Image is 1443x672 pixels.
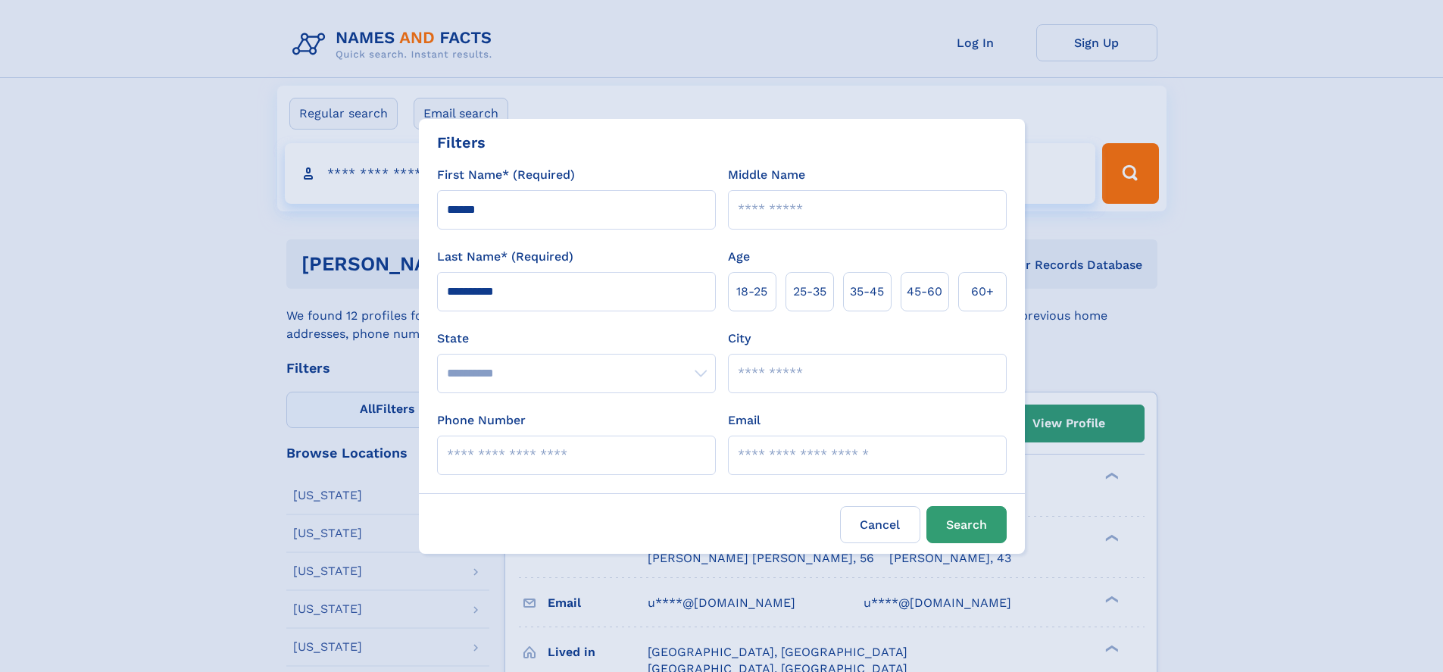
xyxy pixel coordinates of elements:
span: 60+ [971,283,994,301]
span: 35‑45 [850,283,884,301]
button: Search [926,506,1007,543]
label: Cancel [840,506,920,543]
label: Age [728,248,750,266]
span: 18‑25 [736,283,767,301]
label: Phone Number [437,411,526,430]
label: State [437,330,716,348]
label: Email [728,411,761,430]
span: 25‑35 [793,283,826,301]
label: First Name* (Required) [437,166,575,184]
span: 45‑60 [907,283,942,301]
div: Filters [437,131,486,154]
label: City [728,330,751,348]
label: Last Name* (Required) [437,248,573,266]
label: Middle Name [728,166,805,184]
